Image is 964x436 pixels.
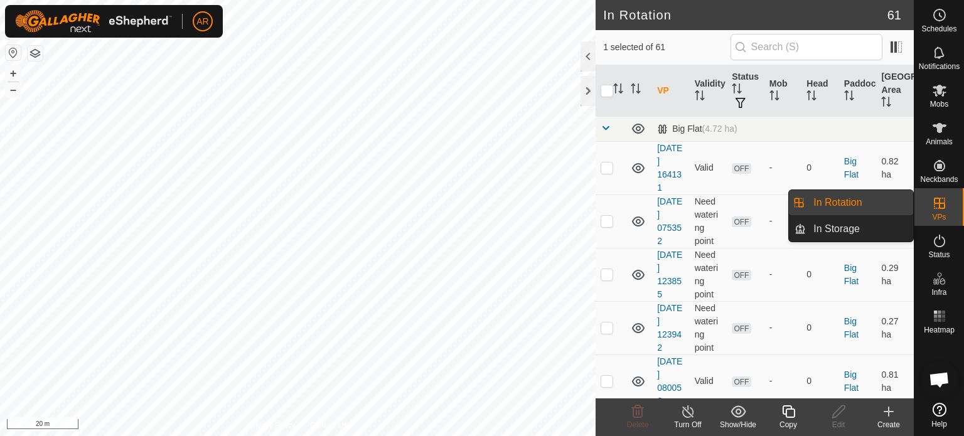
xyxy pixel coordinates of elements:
[844,370,859,393] a: Big Flat
[801,248,839,301] td: 0
[806,216,913,242] a: In Storage
[15,10,172,33] img: Gallagher Logo
[844,92,854,102] p-sorticon: Activate to sort
[931,420,947,428] span: Help
[763,419,813,430] div: Copy
[690,65,727,117] th: Validity
[690,141,727,194] td: Valid
[690,194,727,248] td: Need watering point
[930,100,948,108] span: Mobs
[310,420,347,431] a: Contact Us
[657,356,682,406] a: [DATE] 080056
[727,65,764,117] th: Status
[6,45,21,60] button: Reset Map
[864,419,914,430] div: Create
[732,85,742,95] p-sorticon: Activate to sort
[732,376,751,387] span: OFF
[801,301,839,354] td: 0
[631,85,641,95] p-sorticon: Activate to sort
[196,15,208,28] span: AR
[713,419,763,430] div: Show/Hide
[876,248,914,301] td: 0.29 ha
[732,270,751,280] span: OFF
[932,213,946,221] span: VPs
[813,419,864,430] div: Edit
[920,176,958,183] span: Neckbands
[813,221,860,237] span: In Storage
[6,66,21,81] button: +
[919,63,960,70] span: Notifications
[657,196,682,246] a: [DATE] 075352
[657,303,682,353] a: [DATE] 123942
[732,323,751,334] span: OFF
[914,398,964,433] a: Help
[887,6,901,24] span: 61
[702,124,737,134] span: (4.72 ha)
[921,361,958,398] div: Open chat
[806,190,913,215] a: In Rotation
[613,85,623,95] p-sorticon: Activate to sort
[731,34,882,60] input: Search (S)
[813,195,862,210] span: In Rotation
[769,215,797,228] div: -
[690,248,727,301] td: Need watering point
[732,216,751,227] span: OFF
[931,289,946,296] span: Infra
[603,8,887,23] h2: In Rotation
[928,251,950,258] span: Status
[801,65,839,117] th: Head
[876,301,914,354] td: 0.27 ha
[926,138,953,146] span: Animals
[789,216,913,242] li: In Storage
[839,65,877,117] th: Paddock
[876,354,914,408] td: 0.81 ha
[844,316,859,339] a: Big Flat
[249,420,296,431] a: Privacy Policy
[663,419,713,430] div: Turn Off
[695,92,705,102] p-sorticon: Activate to sort
[690,301,727,354] td: Need watering point
[6,82,21,97] button: –
[921,25,956,33] span: Schedules
[627,420,649,429] span: Delete
[769,321,797,334] div: -
[806,92,817,102] p-sorticon: Activate to sort
[657,143,682,193] a: [DATE] 164131
[652,65,690,117] th: VP
[690,354,727,408] td: Valid
[881,98,891,109] p-sorticon: Activate to sort
[657,124,737,134] div: Big Flat
[657,250,682,299] a: [DATE] 123855
[769,375,797,388] div: -
[801,354,839,408] td: 0
[801,141,839,194] td: 0
[844,263,859,286] a: Big Flat
[732,163,751,174] span: OFF
[876,65,914,117] th: [GEOGRAPHIC_DATA] Area
[769,268,797,281] div: -
[769,161,797,174] div: -
[603,41,730,54] span: 1 selected of 61
[844,156,859,179] a: Big Flat
[876,141,914,194] td: 0.82 ha
[789,190,913,215] li: In Rotation
[28,46,43,61] button: Map Layers
[924,326,955,334] span: Heatmap
[769,92,779,102] p-sorticon: Activate to sort
[764,65,802,117] th: Mob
